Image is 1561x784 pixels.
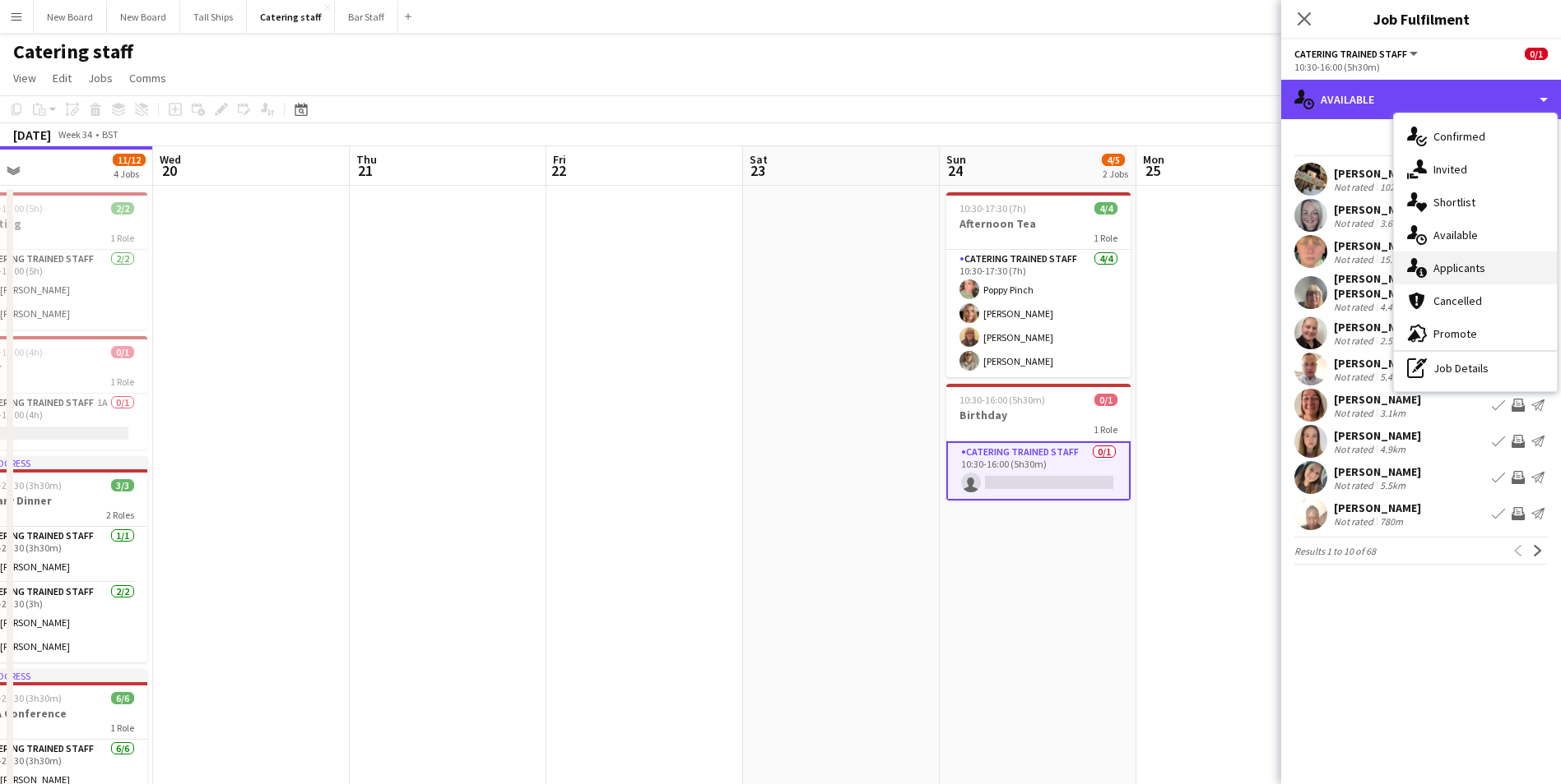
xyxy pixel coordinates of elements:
div: 780m [1377,515,1406,528]
span: Edit [53,71,72,85]
div: Invited [1394,153,1557,186]
div: Not rated [1334,515,1377,528]
div: 3.6km [1377,217,1409,229]
div: [PERSON_NAME] R [1334,166,1431,181]
div: Available [1394,219,1557,251]
span: 1 Role [1094,423,1117,436]
div: Job Details [1394,352,1557,385]
h3: Birthday [946,408,1131,422]
span: 11/12 [113,154,146,166]
div: [PERSON_NAME] [1334,428,1421,443]
button: Tall Ships [180,1,247,33]
app-job-card: 10:30-17:30 (7h)4/4Afternoon Tea1 RoleCatering trained staff4/410:30-17:30 (7h)Poppy Pinch[PERSON... [946,192,1131,377]
a: Jobs [81,67,119,89]
span: Week 34 [54,128,95,141]
div: 5.4km [1377,371,1409,383]
div: Promote [1394,317,1557,350]
button: Bar Staff [335,1,398,33]
span: 10:30-17:30 (7h) [959,202,1026,214]
div: BST [102,128,118,141]
button: Catering trained staff [1294,48,1420,60]
div: [PERSON_NAME] [1334,356,1421,371]
div: Not rated [1334,443,1377,455]
div: [DATE] [13,127,51,143]
div: 4 Jobs [114,168,145,180]
span: 4/5 [1102,154,1125,166]
app-job-card: 10:30-16:00 (5h30m)0/1Birthday1 RoleCatering trained staff0/110:30-16:00 (5h30m) [946,384,1131,500]
div: Available [1281,80,1561,119]
div: 3.1km [1377,407,1409,419]
div: Applicants [1394,251,1557,284]
h3: Job Fulfilment [1281,8,1561,30]
div: Not rated [1334,479,1377,491]
span: 3/3 [111,479,134,491]
span: 0/1 [111,346,134,358]
span: 4/4 [1094,202,1117,214]
span: Mon [1143,152,1164,167]
button: Catering staff [247,1,335,33]
div: Not rated [1334,301,1377,313]
span: Results 1 to 10 of 68 [1294,545,1376,557]
span: 1 Role [110,232,134,244]
span: Sun [946,152,966,167]
div: [PERSON_NAME] [1334,238,1421,253]
span: Fri [553,152,566,167]
div: 5.5km [1377,479,1409,491]
span: 20 [157,161,181,180]
span: Comms [129,71,166,85]
div: Not rated [1334,371,1377,383]
div: 4.9km [1377,443,1409,455]
span: View [13,71,36,85]
span: 1 Role [110,722,134,734]
div: 2 Jobs [1103,168,1128,180]
span: Catering trained staff [1294,48,1407,60]
div: Confirmed [1394,120,1557,153]
span: 23 [747,161,768,180]
div: [PERSON_NAME] [1334,464,1421,479]
div: 4.4km [1377,301,1409,313]
div: [PERSON_NAME] [PERSON_NAME] [1334,271,1485,301]
div: Not rated [1334,217,1377,229]
span: 1 Role [110,376,134,388]
span: 2/2 [111,202,134,214]
div: [PERSON_NAME] [1334,500,1421,515]
div: Not rated [1334,407,1377,419]
div: Not rated [1334,334,1377,347]
span: 21 [354,161,377,180]
span: 1 Role [1094,232,1117,244]
div: 15.1km [1377,253,1414,265]
div: [PERSON_NAME] [1334,320,1421,334]
a: Edit [46,67,78,89]
span: 0/1 [1525,48,1548,60]
app-card-role: Catering trained staff0/110:30-16:00 (5h30m) [946,441,1131,500]
span: 10:30-16:00 (5h30m) [959,394,1045,406]
div: 2.5km [1377,334,1409,347]
app-card-role: Catering trained staff4/410:30-17:30 (7h)Poppy Pinch[PERSON_NAME][PERSON_NAME][PERSON_NAME] [946,250,1131,377]
div: [PERSON_NAME] [1334,392,1421,407]
h3: Afternoon Tea [946,216,1131,231]
span: 2 Roles [106,509,134,521]
span: Wed [160,152,181,167]
a: Comms [123,67,173,89]
div: Shortlist [1394,186,1557,219]
span: 24 [944,161,966,180]
span: 25 [1141,161,1164,180]
button: New Board [107,1,180,33]
span: Sat [750,152,768,167]
div: 102m [1377,181,1406,193]
div: [PERSON_NAME] [1334,202,1421,217]
a: View [7,67,43,89]
span: 6/6 [111,692,134,704]
span: Jobs [88,71,113,85]
span: 22 [551,161,566,180]
button: New Board [34,1,107,33]
div: Cancelled [1394,284,1557,317]
span: Thu [356,152,377,167]
div: Not rated [1334,253,1377,265]
div: Not rated [1334,181,1377,193]
div: 10:30-16:00 (5h30m) [1294,61,1548,73]
h1: Catering staff [13,39,133,64]
span: 0/1 [1094,394,1117,406]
